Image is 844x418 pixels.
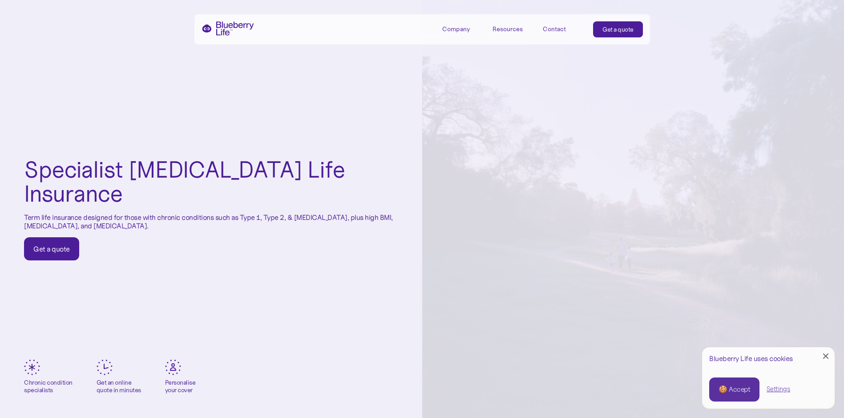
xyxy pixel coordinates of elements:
div: Get a quote [602,25,634,34]
div: Get a quote [33,244,70,253]
a: Settings [767,385,790,394]
div: Get an online quote in minutes [97,379,141,394]
h1: Specialist [MEDICAL_DATA] Life Insurance [24,158,398,206]
a: Contact [543,21,583,36]
div: Personalise your cover [165,379,196,394]
div: Company [442,25,470,33]
div: Contact [543,25,566,33]
div: Chronic condition specialists [24,379,73,394]
div: 🍪 Accept [719,385,750,394]
div: Company [442,21,482,36]
div: Resources [493,21,533,36]
div: Resources [493,25,523,33]
p: Term life insurance designed for those with chronic conditions such as Type 1, Type 2, & [MEDICAL... [24,213,398,230]
a: home [202,21,254,36]
a: 🍪 Accept [709,377,759,402]
div: Blueberry Life uses cookies [709,354,828,363]
a: Get a quote [593,21,643,37]
a: Close Cookie Popup [817,347,835,365]
a: Get a quote [24,237,79,260]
